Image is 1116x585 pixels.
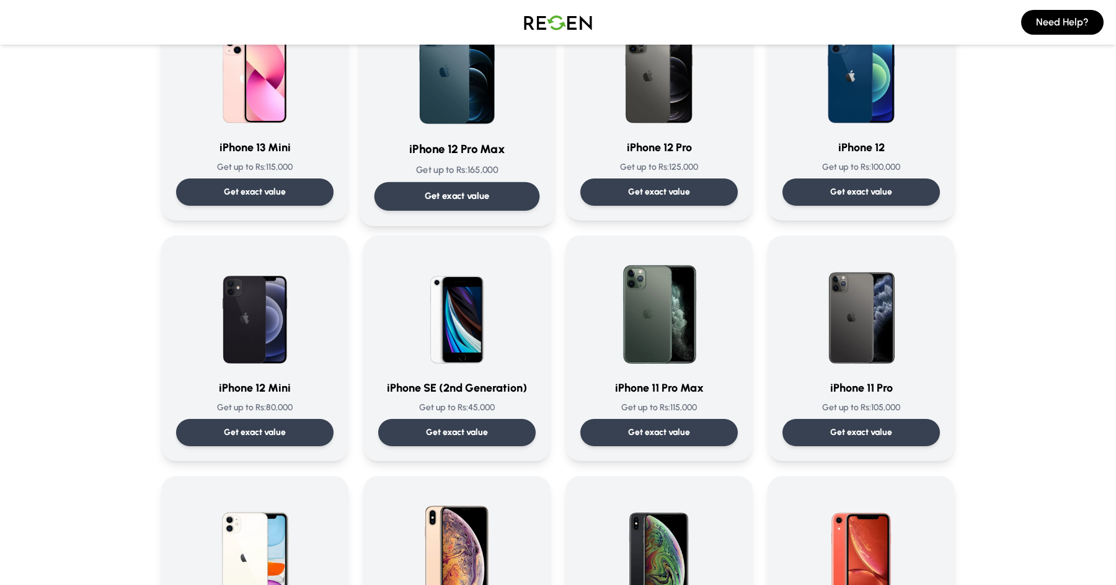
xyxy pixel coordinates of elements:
h3: iPhone 12 Pro [580,139,738,156]
img: iPhone 12 Pro Max [394,5,520,130]
p: Get exact value [426,426,488,439]
img: iPhone 11 Pro [802,250,921,369]
p: Get up to Rs: 115,000 [176,161,334,174]
p: Get up to Rs: 115,000 [580,402,738,414]
p: Get up to Rs: 165,000 [374,164,540,177]
p: Get up to Rs: 100,000 [782,161,940,174]
h3: iPhone 12 [782,139,940,156]
p: Get exact value [224,426,286,439]
p: Get up to Rs: 45,000 [378,402,536,414]
p: Get exact value [425,190,490,203]
h3: iPhone 12 Pro Max [374,141,540,159]
p: Get exact value [224,186,286,198]
p: Get up to Rs: 125,000 [580,161,738,174]
p: Get exact value [830,186,892,198]
h3: iPhone 11 Pro Max [580,379,738,397]
p: Get exact value [628,186,690,198]
img: iPhone 12 [802,10,921,129]
button: Need Help? [1021,10,1104,35]
h3: iPhone 12 Mini [176,379,334,397]
h3: iPhone 11 Pro [782,379,940,397]
img: iPhone 13 Mini [195,10,314,129]
p: Get exact value [628,426,690,439]
h3: iPhone SE (2nd Generation) [378,379,536,397]
img: iPhone 12 Pro [600,10,719,129]
p: Get up to Rs: 105,000 [782,402,940,414]
p: Get exact value [830,426,892,439]
p: Get up to Rs: 80,000 [176,402,334,414]
img: iPhone 12 Mini [195,250,314,369]
img: iPhone SE (2nd Generation) [397,250,516,369]
img: Logo [515,5,601,40]
h3: iPhone 13 Mini [176,139,334,156]
img: iPhone 11 Pro Max [600,250,719,369]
